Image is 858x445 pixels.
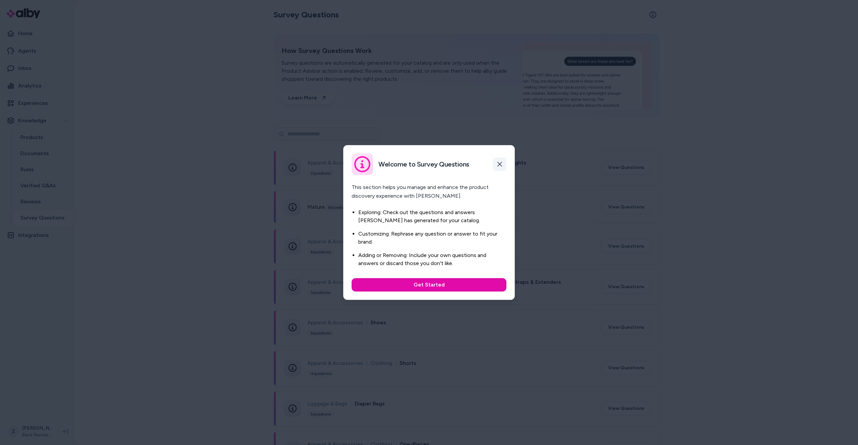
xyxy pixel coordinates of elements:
[358,208,506,225] li: Exploring: Check out the questions and answers [PERSON_NAME] has generated for your catalog.
[358,251,506,267] li: Adding or Removing: Include your own questions and answers or discard those you don't like.
[358,230,506,246] li: Customizing: Rephrase any question or answer to fit your brand.
[378,160,469,169] h2: Welcome to Survey Questions
[352,183,506,200] p: This section helps you manage and enhance the product discovery experience with [PERSON_NAME].
[352,278,506,292] button: Get Started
